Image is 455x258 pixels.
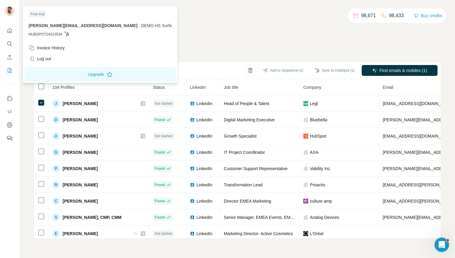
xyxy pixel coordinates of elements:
span: culture amp [310,198,332,204]
img: LinkedIn logo [190,166,195,171]
button: Sync to HubSpot (1) [311,66,359,75]
img: LinkedIn logo [190,231,195,236]
span: L'Oréal [310,231,323,237]
img: company-logo [303,134,308,138]
span: Not started [155,231,172,236]
span: Head of People & Talent [224,101,269,106]
span: LinkedIn [197,182,212,188]
img: LinkedIn logo [190,101,195,106]
span: Senior Manager, EMEA Events, EMEA Team Lead [224,215,318,220]
div: Log out [29,56,51,62]
img: company-logo [303,231,308,236]
img: LinkedIn logo [190,199,195,204]
span: Status [153,85,165,90]
span: Company [303,85,321,90]
img: Avatar [5,6,14,16]
button: Use Surfe API [5,106,14,117]
span: Not started [155,133,172,139]
span: Bluebella [310,117,327,123]
span: LinkedIn [197,198,212,204]
span: LinkedIn [190,85,206,90]
span: Validity Inc. [310,166,331,172]
span: HubSpot [310,133,326,139]
span: Found [155,166,165,171]
iframe: Intercom live chat [435,238,449,252]
div: C [52,197,60,205]
div: R [52,181,60,188]
span: . [139,23,140,28]
span: [PERSON_NAME] [63,198,98,204]
span: [PERSON_NAME], CMP, CMM [63,214,122,220]
span: [PERSON_NAME] [63,101,98,107]
div: G [52,149,60,156]
span: LinkedIn [197,231,212,237]
span: Found [155,117,165,123]
div: D [52,116,60,123]
img: company-logo [303,101,308,106]
span: Marketing Director- Active Cosmetics [224,231,293,236]
span: Director EMEA Marketing [224,199,271,204]
span: Analog Devices [310,214,339,220]
span: LinkedIn [197,133,212,139]
span: Found [155,150,165,155]
img: company-logo [303,199,308,204]
div: P [52,165,60,172]
div: E [52,230,60,237]
div: Invoice History [29,45,65,51]
div: S [52,214,60,221]
button: Feedback [5,133,14,144]
span: [PERSON_NAME] [63,117,98,123]
button: Quick start [5,25,14,36]
button: Buy credits [414,11,442,20]
p: 98,433 [389,12,404,19]
span: LinkedIn [197,149,212,155]
span: Email [383,85,393,90]
span: Find emails & mobiles (1) [379,67,427,73]
span: Found [155,198,165,204]
button: Enrich CSV [5,52,14,63]
img: LinkedIn logo [190,215,195,220]
img: LinkedIn logo [190,150,195,155]
span: Customer Support Representative [224,166,288,171]
button: Upgrade [24,67,176,82]
span: Proactis [310,182,325,188]
div: A [52,132,60,140]
p: 98,671 [361,12,376,19]
span: IT Project Coordinator [224,150,265,155]
span: AXA [310,149,318,155]
button: Find emails & mobiles (1) [362,65,438,76]
img: LinkedIn logo [190,117,195,122]
button: Use Surfe on LinkedIn [5,93,14,104]
span: DEMO HS Surfe [141,23,172,28]
img: LinkedIn logo [190,182,195,187]
span: [PERSON_NAME] [63,182,98,188]
div: Free trial [29,11,46,18]
span: Job title [224,85,238,90]
span: 104 Profiles [52,85,75,90]
img: LinkedIn logo [190,134,195,138]
span: LinkedIn [197,117,212,123]
span: Found [155,215,165,220]
span: Found [155,182,165,188]
span: [EMAIL_ADDRESS][DOMAIN_NAME] [383,134,454,138]
span: LinkedIn [197,166,212,172]
button: Search [5,39,14,49]
span: Not started [155,101,172,106]
button: My lists [5,65,14,76]
span: HUBSPOT24323534 [29,32,62,37]
span: [PERSON_NAME][EMAIL_ADDRESS][DOMAIN_NAME] [29,23,138,28]
span: Digital Marketing Executive [224,117,275,122]
span: [PERSON_NAME] [63,166,98,172]
span: [EMAIL_ADDRESS][DOMAIN_NAME] [383,101,454,106]
span: LinkedIn [197,101,212,107]
span: Transformation Lead [224,182,263,187]
span: LinkedIn [197,214,212,220]
div: J [52,100,60,107]
span: [PERSON_NAME] [63,149,98,155]
span: [PERSON_NAME] [63,133,98,139]
button: Dashboard [5,120,14,130]
span: [PERSON_NAME] [63,231,98,237]
button: Add to Sequence (1) [259,66,308,75]
span: Growth Specialist [224,134,257,138]
span: Legl [310,101,318,107]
